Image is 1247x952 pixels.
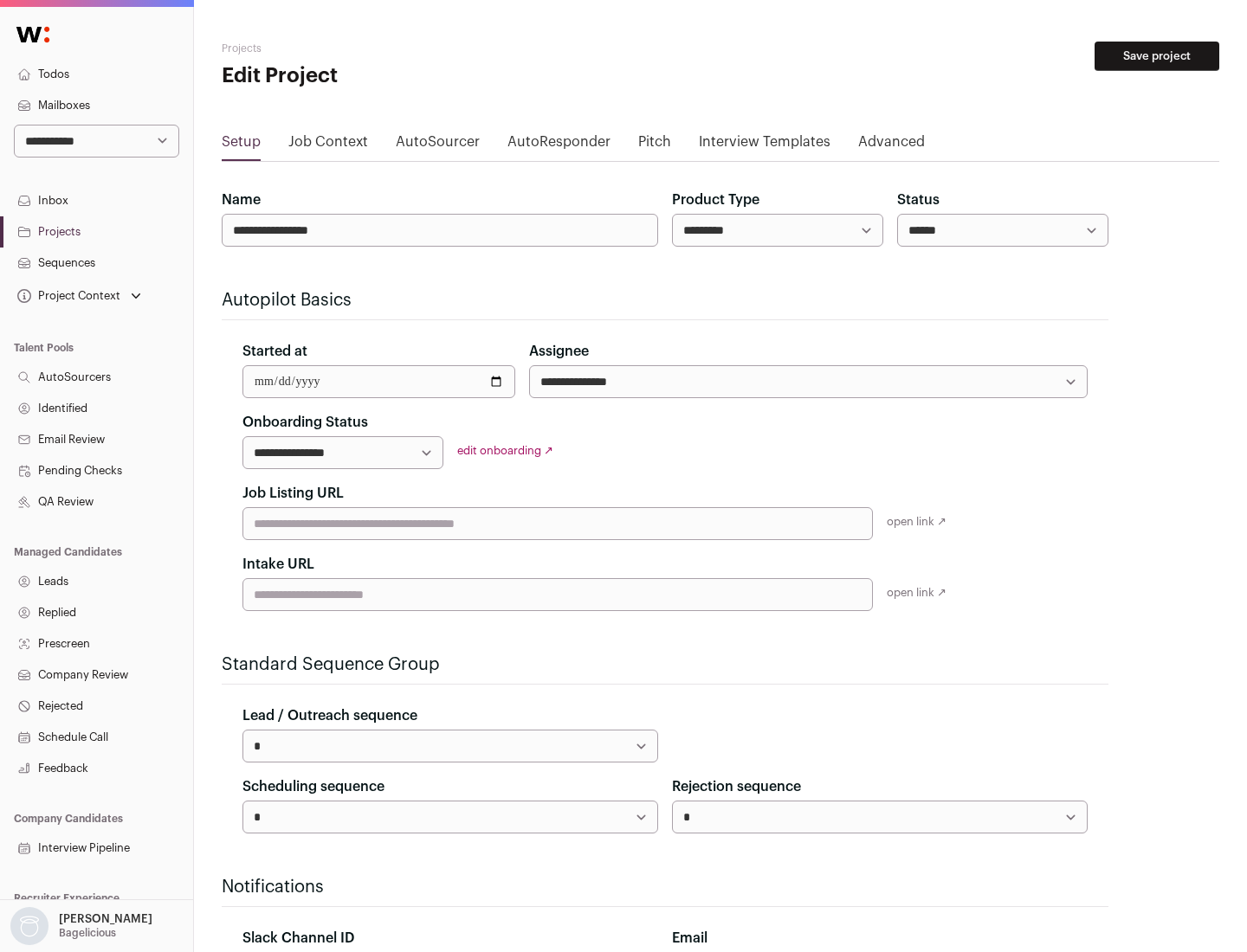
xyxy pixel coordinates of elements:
[529,341,589,362] label: Assignee
[59,926,116,940] p: Bagelicious
[242,928,354,949] label: Slack Channel ID
[897,190,940,210] label: Status
[7,17,59,52] img: Wellfound
[59,912,152,926] p: [PERSON_NAME]
[288,132,368,159] a: Job Context
[242,776,384,797] label: Scheduling sequence
[10,907,48,945] img: nopic.png
[222,42,554,55] h2: Projects
[638,132,671,159] a: Pitch
[242,341,307,362] label: Started at
[242,705,417,726] label: Lead / Outreach sequence
[242,554,314,575] label: Intake URL
[858,132,925,159] a: Advanced
[507,132,611,159] a: AutoResponder
[672,776,801,797] label: Rejection sequence
[7,907,156,945] button: Open dropdown
[222,62,554,90] h1: Edit Project
[1095,42,1219,71] button: Save project
[242,412,368,433] label: Onboarding Status
[457,445,553,456] a: edit onboarding ↗
[672,928,1088,949] div: Email
[242,483,344,504] label: Job Listing URL
[222,288,1108,312] h2: Autopilot Basics
[699,132,830,159] a: Interview Templates
[396,132,480,159] a: AutoSourcer
[222,875,1108,899] h2: Notifications
[14,289,120,303] div: Project Context
[222,653,1108,677] h2: Standard Sequence Group
[14,284,145,308] button: Open dropdown
[222,190,261,210] label: Name
[672,190,759,210] label: Product Type
[222,132,261,159] a: Setup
